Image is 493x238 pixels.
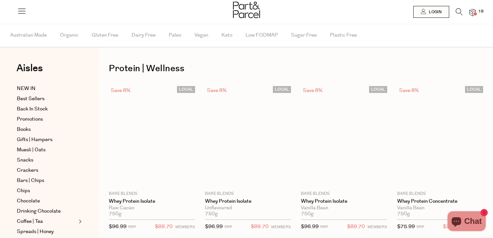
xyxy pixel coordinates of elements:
[446,211,488,233] inbox-online-store-chat: Shopify online store chat
[271,224,291,229] small: MEMBERS
[17,218,43,225] span: Coffee | Tea
[17,228,54,236] span: Spreads | Honey
[205,223,223,230] span: $96.99
[17,85,36,93] span: NEW IN
[233,2,260,18] img: Part&Parcel
[224,224,232,229] small: RRP
[109,211,122,217] span: 750g
[205,205,291,211] div: Unflavoured
[320,224,328,229] small: RRP
[17,146,45,154] span: Muesli | Oats
[17,105,48,113] span: Back In Stock
[17,136,77,144] a: Gifts | Hampers
[17,207,77,215] a: Drinking Chocolate
[194,24,208,47] span: Vegan
[16,61,43,75] span: Aisles
[17,166,38,174] span: Crackers
[443,223,461,231] span: $70.25
[10,24,47,47] span: Australian Made
[17,105,77,113] a: Back In Stock
[291,24,317,47] span: Sugar Free
[397,86,421,95] div: Save 8%
[17,146,77,154] a: Muesli | Oats
[246,24,278,47] span: Low FODMAP
[205,211,218,217] span: 750g
[109,61,483,76] h1: Protein | Wellness
[17,95,44,103] span: Best Sellers
[417,224,424,229] small: RRP
[347,223,365,231] span: $89.70
[17,85,77,93] a: NEW IN
[169,24,181,47] span: Paleo
[77,218,82,225] button: Expand/Collapse Coffee | Tea
[301,191,387,197] p: Bare Blends
[330,24,357,47] span: Plastic Free
[17,126,31,134] span: Books
[17,187,77,195] a: Chips
[17,177,44,185] span: Bars | Chips
[301,223,319,230] span: $96.99
[251,223,269,231] span: $89.70
[17,218,77,225] a: Coffee | Tea
[205,86,229,95] div: Save 8%
[17,126,77,134] a: Books
[109,198,195,204] a: Whey Protein Isolate
[17,166,77,174] a: Crackers
[397,205,483,211] div: Vanilla Bean
[397,223,415,230] span: $75.99
[205,191,291,197] p: Bare Blends
[17,156,33,164] span: Snacks
[301,86,325,95] div: Save 8%
[273,86,291,93] span: LOCAL
[397,191,483,197] p: Bare Blends
[465,86,483,93] span: LOCAL
[205,198,291,204] a: Whey Protein Isolate
[413,6,449,18] a: Login
[17,115,43,123] span: Promotions
[17,207,61,215] span: Drinking Chocolate
[477,9,485,15] span: 19
[17,95,77,103] a: Best Sellers
[60,24,78,47] span: Organic
[109,191,195,197] p: Bare Blends
[301,211,314,217] span: 750g
[17,228,77,236] a: Spreads | Honey
[221,24,232,47] span: Keto
[367,224,387,229] small: MEMBERS
[109,223,127,230] span: $96.99
[469,9,476,16] a: 19
[17,187,30,195] span: Chips
[301,198,387,204] a: Whey Protein Isolate
[17,136,52,144] span: Gifts | Hampers
[17,177,77,185] a: Bars | Chips
[109,205,195,211] div: Raw Cacao
[397,211,410,217] span: 750g
[177,86,195,93] span: LOCAL
[92,24,118,47] span: Gluten Free
[427,9,442,15] span: Login
[128,224,136,229] small: RRP
[17,156,77,164] a: Snacks
[175,224,195,229] small: MEMBERS
[16,63,43,80] a: Aisles
[17,115,77,123] a: Promotions
[109,86,132,95] div: Save 8%
[155,223,173,231] span: $89.70
[17,197,77,205] a: Chocolate
[17,197,40,205] span: Chocolate
[131,24,156,47] span: Dairy Free
[369,86,387,93] span: LOCAL
[397,198,483,204] a: Whey Protein Concentrate
[301,205,387,211] div: Vanilla Bean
